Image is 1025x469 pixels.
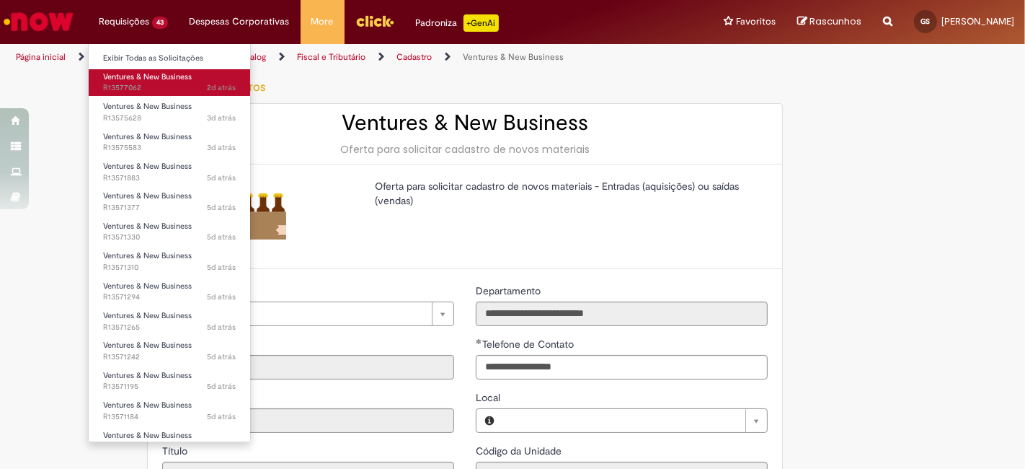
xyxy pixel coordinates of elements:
[89,308,250,335] a: Aberto R13571265 : Ventures & New Business
[1,7,76,36] img: ServiceNow
[103,411,236,423] span: R13571184
[476,444,564,458] label: Somente leitura - Código da Unidade
[103,172,236,184] span: R13571883
[103,82,236,94] span: R13577062
[207,351,236,362] span: 5d atrás
[476,355,768,380] input: Telefone de Contato
[207,82,236,93] time: 29/09/2025 13:59:11
[207,142,236,153] span: 3d atrás
[103,131,192,142] span: Ventures & New Business
[103,310,192,321] span: Ventures & New Business
[207,411,236,422] span: 5d atrás
[103,441,236,452] span: R13568146
[463,51,564,63] a: Ventures & New Business
[89,248,250,275] a: Aberto R13571310 : Ventures & New Business
[355,10,394,32] img: click_logo_yellow_360x200.png
[103,400,192,411] span: Ventures & New Business
[207,172,236,183] time: 26/09/2025 17:01:31
[736,14,776,29] span: Favoritos
[103,370,192,381] span: Ventures & New Business
[103,430,192,441] span: Ventures & New Business
[162,444,190,458] label: Somente leitura - Título
[809,14,861,28] span: Rascunhos
[502,409,767,432] a: Limpar campo Local
[103,351,236,363] span: R13571242
[103,142,236,154] span: R13575583
[162,111,768,135] h2: Ventures & New Business
[476,409,502,432] button: Local, Visualizar este registro
[89,159,250,185] a: Aberto R13571883 : Ventures & New Business
[207,292,236,302] time: 26/09/2025 15:44:24
[103,101,192,112] span: Ventures & New Business
[103,232,236,243] span: R13571330
[89,69,250,96] a: Aberto R13577062 : Ventures & New Business
[476,284,543,298] label: Somente leitura - Departamento
[463,14,499,32] p: +GenAi
[207,262,236,273] time: 26/09/2025 15:46:49
[89,99,250,126] a: Aberto R13575628 : Ventures & New Business
[396,51,432,63] a: Cadastro
[103,202,236,214] span: R13571377
[89,368,250,395] a: Aberto R13571195 : Ventures & New Business
[16,51,66,63] a: Página inicial
[476,444,564,457] span: Somente leitura - Código da Unidade
[162,355,454,380] input: ID
[207,351,236,362] time: 26/09/2025 15:35:51
[941,15,1014,27] span: [PERSON_NAME]
[207,411,236,422] time: 26/09/2025 15:25:22
[162,444,190,457] span: Somente leitura - Título
[207,322,236,333] time: 26/09/2025 15:39:06
[103,190,192,201] span: Ventures & New Business
[207,262,236,273] span: 5d atrás
[476,284,543,297] span: Somente leitura - Departamento
[207,441,236,452] span: 6d atrás
[89,188,250,215] a: Aberto R13571377 : Ventures & New Business
[311,14,334,29] span: More
[207,441,236,452] time: 25/09/2025 17:12:53
[476,338,482,344] span: Obrigatório Preenchido
[103,292,236,303] span: R13571294
[152,17,168,29] span: 43
[190,14,290,29] span: Despesas Corporativas
[89,279,250,305] a: Aberto R13571294 : Ventures & New Business
[89,129,250,156] a: Aberto R13575583 : Ventures & New Business
[103,322,236,333] span: R13571265
[207,202,236,213] span: 5d atrás
[207,113,236,123] span: 3d atrás
[207,202,236,213] time: 26/09/2025 15:58:03
[103,113,236,124] span: R13575628
[476,391,503,404] span: Local
[207,322,236,333] span: 5d atrás
[103,71,192,82] span: Ventures & New Business
[103,262,236,273] span: R13571310
[103,381,236,393] span: R13571195
[207,172,236,183] span: 5d atrás
[103,221,192,232] span: Ventures & New Business
[189,302,453,325] a: Limpar campo Favorecido
[207,82,236,93] span: 2d atrás
[162,408,454,433] input: Email
[297,51,365,63] a: Fiscal e Tributário
[89,338,250,364] a: Aberto R13571242 : Ventures & New Business
[207,113,236,123] time: 29/09/2025 10:15:50
[207,232,236,242] span: 5d atrás
[89,219,250,245] a: Aberto R13571330 : Ventures & New Business
[103,340,192,351] span: Ventures & New Business
[88,43,251,442] ul: Requisições
[103,281,192,292] span: Ventures & New Business
[207,381,236,392] time: 26/09/2025 15:27:26
[207,232,236,242] time: 26/09/2025 15:51:39
[103,250,192,261] span: Ventures & New Business
[416,14,499,32] div: Padroniza
[103,161,192,172] span: Ventures & New Business
[99,14,149,29] span: Requisições
[375,179,757,208] p: Oferta para solicitar cadastro de novos materiais - Entradas (aquisições) ou saídas (vendas)
[207,142,236,153] time: 29/09/2025 10:09:25
[921,17,931,26] span: GS
[89,398,250,424] a: Aberto R13571184 : Ventures & New Business
[207,381,236,392] span: 5d atrás
[162,142,768,157] div: Oferta para solicitar cadastro de novos materiais
[207,292,236,302] span: 5d atrás
[240,193,286,240] img: Ventures & New Business
[89,51,250,66] a: Exibir Todas as Solicitações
